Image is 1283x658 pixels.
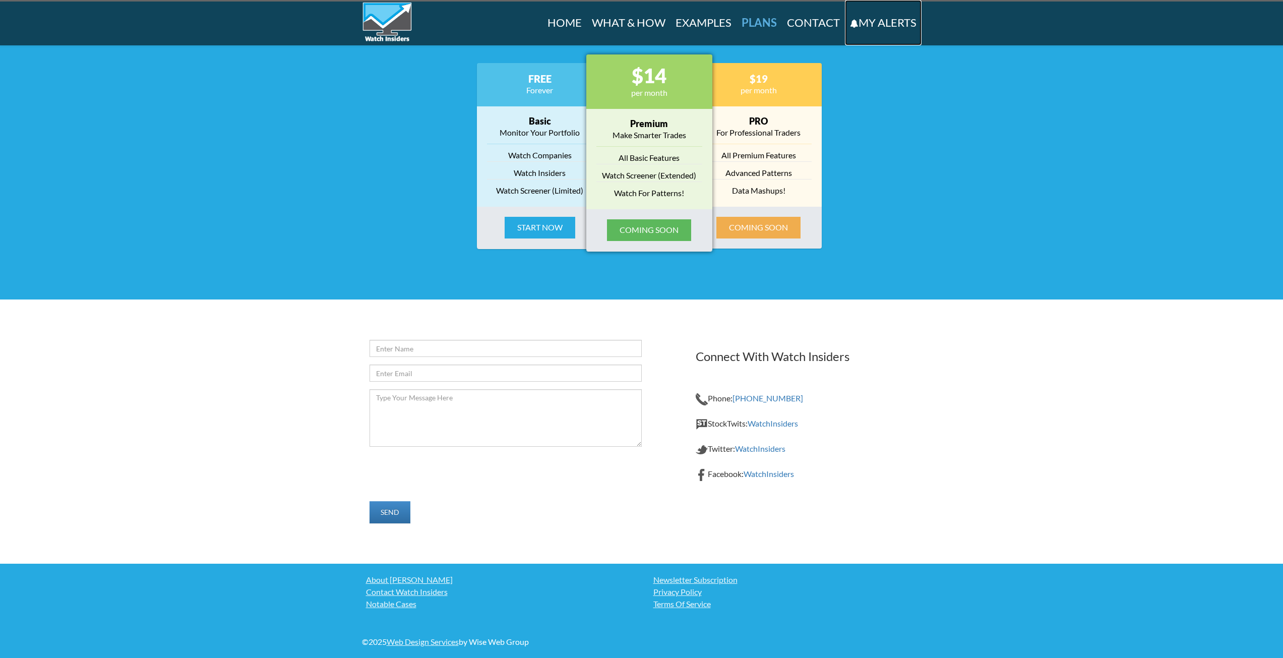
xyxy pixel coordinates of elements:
li: Watch For Patterns! [596,187,702,199]
div: © 2025 by Wise Web Group [362,636,634,648]
li: Watch Screener (Limited) [487,185,593,197]
img: twitter_24_24.png [696,444,708,456]
div: Phone: StockTwits: Twitter: Facebook: [688,340,922,481]
a: [PHONE_NUMBER] [732,393,803,403]
li: All Premium Features [706,149,812,162]
a: Notable Cases [362,598,634,610]
p: per month [596,87,702,99]
li: Advanced Patterns [706,167,812,180]
button: Coming Soon [607,219,691,241]
img: phone_24_24.png [696,393,708,405]
li: Watch Insiders [487,167,593,180]
button: Start Now [505,217,575,238]
h3: FREE [487,73,593,84]
p: Monitor Your Portfolio [487,127,593,139]
h3: $14 [596,65,702,87]
p: For Professional Traders [706,127,812,139]
a: Privacy Policy [649,586,922,598]
h4: PRO [706,116,812,127]
img: facebook_24_24.png [696,469,708,481]
iframe: reCAPTCHA [370,454,509,490]
a: Contact Watch Insiders [362,586,634,598]
input: Enter Name [370,340,642,357]
button: Coming Soon [716,217,801,238]
li: Watch Companies [487,149,593,162]
p: per month [706,84,812,96]
h4: Basic [487,116,593,127]
a: Newsletter Subscription [649,574,922,586]
li: All Basic Features [596,152,702,164]
p: Forever [487,84,593,96]
a: WatchInsiders [735,444,785,453]
a: Web Design Services [387,637,459,646]
h3: Connect With Watch Insiders [696,350,914,363]
li: Watch Screener (Extended) [596,169,702,182]
img: stocktwits_24_24.png [696,418,708,431]
a: Terms Of Service [649,598,922,610]
a: About [PERSON_NAME] [362,574,634,586]
h3: $19 [706,73,812,84]
a: WatchInsiders [744,469,794,478]
input: Send [370,501,410,523]
h4: Premium [596,119,702,129]
input: Enter Email [370,365,642,382]
a: WatchInsiders [748,418,798,428]
p: Make Smarter Trades [596,129,702,141]
li: Data Mashups! [706,185,812,197]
